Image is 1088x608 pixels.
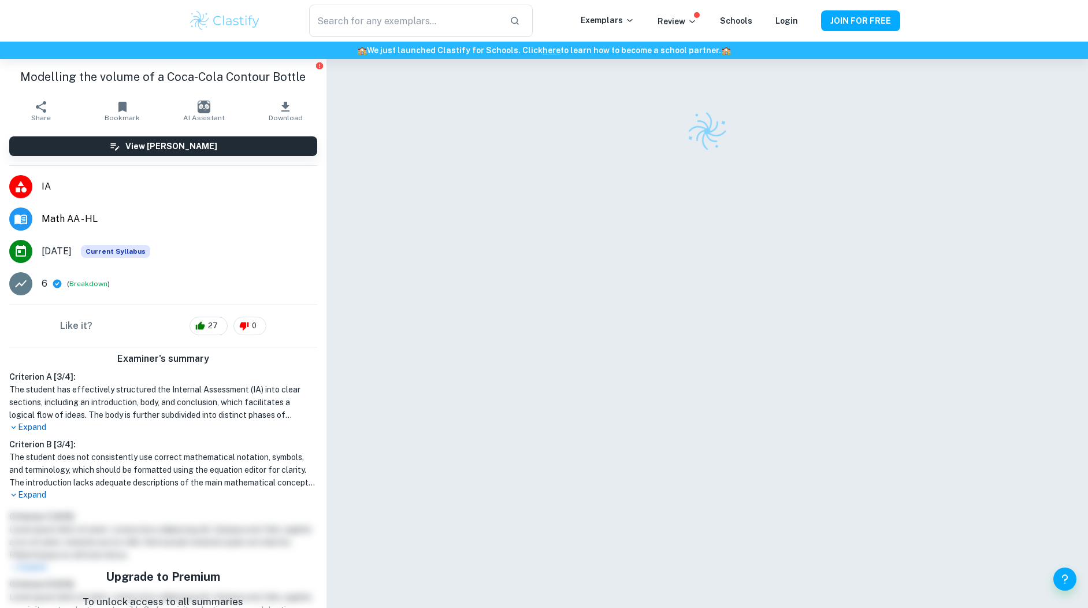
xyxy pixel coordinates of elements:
[163,95,244,127] button: AI Assistant
[5,352,322,366] h6: Examiner's summary
[246,320,263,332] span: 0
[269,114,303,122] span: Download
[9,438,317,451] h6: Criterion B [ 3 / 4 ]:
[721,46,731,55] span: 🏫
[60,319,92,333] h6: Like it?
[42,277,47,291] p: 6
[245,95,326,127] button: Download
[9,383,317,421] h1: The student has effectively structured the Internal Assessment (IA) into clear sections, includin...
[188,9,262,32] img: Clastify logo
[9,489,317,501] p: Expand
[9,136,317,156] button: View [PERSON_NAME]
[202,320,224,332] span: 27
[81,245,150,258] div: This exemplar is based on the current syllabus. Feel free to refer to it for inspiration/ideas wh...
[682,106,732,156] img: Clastify logo
[81,95,163,127] button: Bookmark
[2,44,1086,57] h6: We just launched Clastify for Schools. Click to learn how to become a school partner.
[821,10,900,31] button: JOIN FOR FREE
[720,16,752,25] a: Schools
[125,140,217,153] h6: View [PERSON_NAME]
[1053,568,1076,591] button: Help and Feedback
[42,212,317,226] span: Math AA - HL
[233,317,266,335] div: 0
[315,61,324,70] button: Report issue
[581,14,634,27] p: Exemplars
[190,317,228,335] div: 27
[309,5,500,37] input: Search for any exemplars...
[183,114,225,122] span: AI Assistant
[775,16,798,25] a: Login
[198,101,210,113] img: AI Assistant
[9,421,317,433] p: Expand
[357,46,367,55] span: 🏫
[42,180,317,194] span: IA
[658,15,697,28] p: Review
[9,68,317,86] h1: Modelling the volume of a Coca-Cola Contour Bottle
[105,114,140,122] span: Bookmark
[31,114,51,122] span: Share
[67,279,110,290] span: ( )
[83,568,243,585] h5: Upgrade to Premium
[69,279,107,289] button: Breakdown
[543,46,560,55] a: here
[42,244,72,258] span: [DATE]
[9,370,317,383] h6: Criterion A [ 3 / 4 ]:
[9,451,317,489] h1: The student does not consistently use correct mathematical notation, symbols, and terminology, wh...
[81,245,150,258] span: Current Syllabus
